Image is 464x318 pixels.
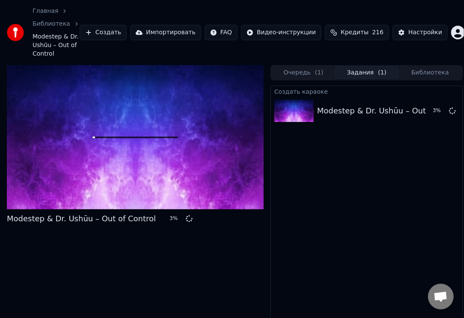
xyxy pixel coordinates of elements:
[433,107,446,114] div: 3 %
[80,25,127,40] button: Создать
[393,25,448,40] button: Настройки
[325,25,389,40] button: Кредиты216
[33,33,80,58] span: Modestep & Dr. Ushūu – Out of Control
[205,25,238,40] button: FAQ
[33,7,80,58] nav: breadcrumb
[408,28,442,37] div: Настройки
[378,68,387,77] span: ( 1 )
[335,66,399,79] button: Задания
[341,28,369,37] span: Кредиты
[399,66,462,79] button: Библиотека
[241,25,321,40] button: Видео-инструкции
[130,25,201,40] button: Импортировать
[315,68,324,77] span: ( 1 )
[33,7,58,15] a: Главная
[170,215,182,222] div: 3 %
[7,24,24,41] img: youka
[272,66,335,79] button: Очередь
[372,28,384,37] span: 216
[271,86,463,96] div: Создать караоке
[33,20,70,28] a: Библиотека
[428,284,454,309] div: Открытый чат
[7,213,156,225] div: Modestep & Dr. Ushūu – Out of Control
